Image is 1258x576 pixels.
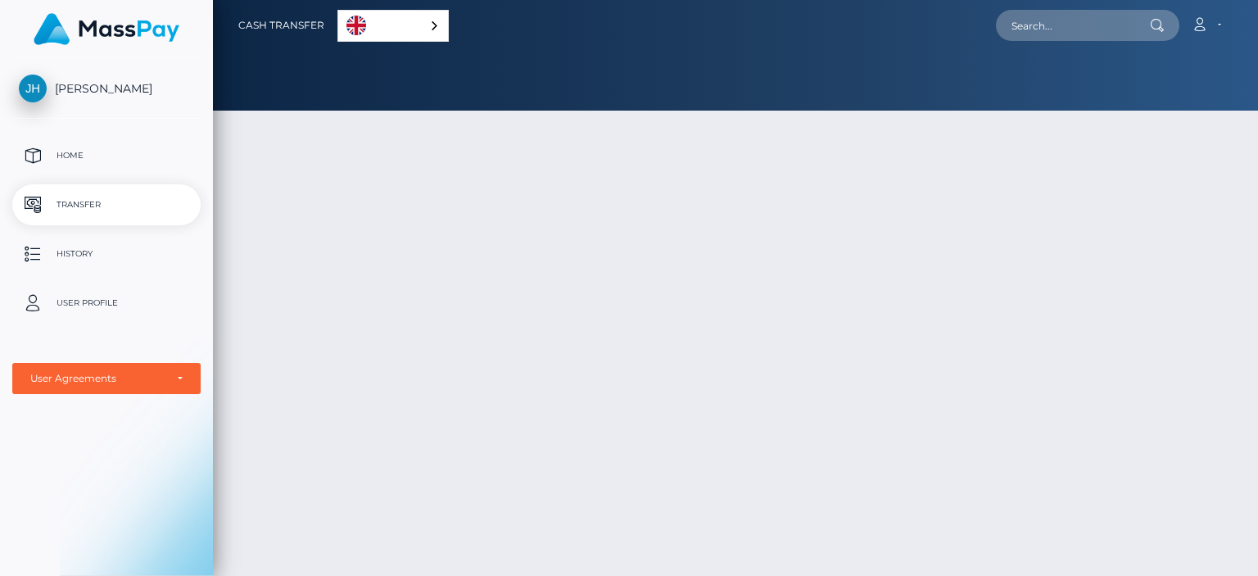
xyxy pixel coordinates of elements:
[19,193,194,217] p: Transfer
[12,81,201,96] span: [PERSON_NAME]
[34,13,179,45] img: MassPay
[12,184,201,225] a: Transfer
[12,234,201,274] a: History
[12,135,201,176] a: Home
[19,242,194,266] p: History
[338,11,448,41] a: English
[19,291,194,315] p: User Profile
[30,372,165,385] div: User Agreements
[19,143,194,168] p: Home
[337,10,449,42] div: Language
[996,10,1150,41] input: Search...
[238,8,324,43] a: Cash Transfer
[12,363,201,394] button: User Agreements
[12,283,201,324] a: User Profile
[337,10,449,42] aside: Language selected: English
